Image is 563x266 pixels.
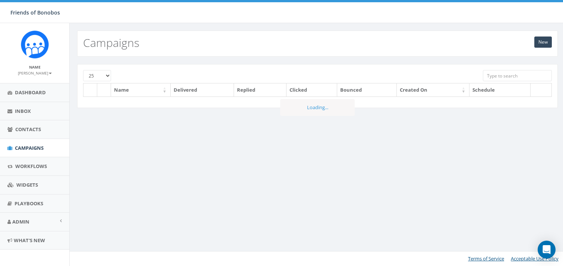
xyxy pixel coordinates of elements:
[397,83,469,96] th: Created On
[21,31,49,58] img: Rally_Corp_Icon.png
[511,255,559,262] a: Acceptable Use Policy
[534,37,552,48] a: New
[12,218,29,225] span: Admin
[15,145,44,151] span: Campaigns
[83,37,139,49] h2: Campaigns
[15,89,46,96] span: Dashboard
[538,241,556,259] div: Open Intercom Messenger
[16,181,38,188] span: Widgets
[483,70,552,81] input: Type to search
[111,83,171,96] th: Name
[15,126,41,133] span: Contacts
[337,83,397,96] th: Bounced
[14,237,45,244] span: What's New
[15,200,43,207] span: Playbooks
[15,163,47,170] span: Workflows
[15,108,31,114] span: Inbox
[468,255,504,262] a: Terms of Service
[280,99,355,116] div: Loading...
[469,83,531,96] th: Schedule
[287,83,337,96] th: Clicked
[18,70,52,76] small: [PERSON_NAME]
[234,83,287,96] th: Replied
[171,83,234,96] th: Delivered
[18,69,52,76] a: [PERSON_NAME]
[29,64,41,70] small: Name
[10,9,60,16] span: Friends of Bonobos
